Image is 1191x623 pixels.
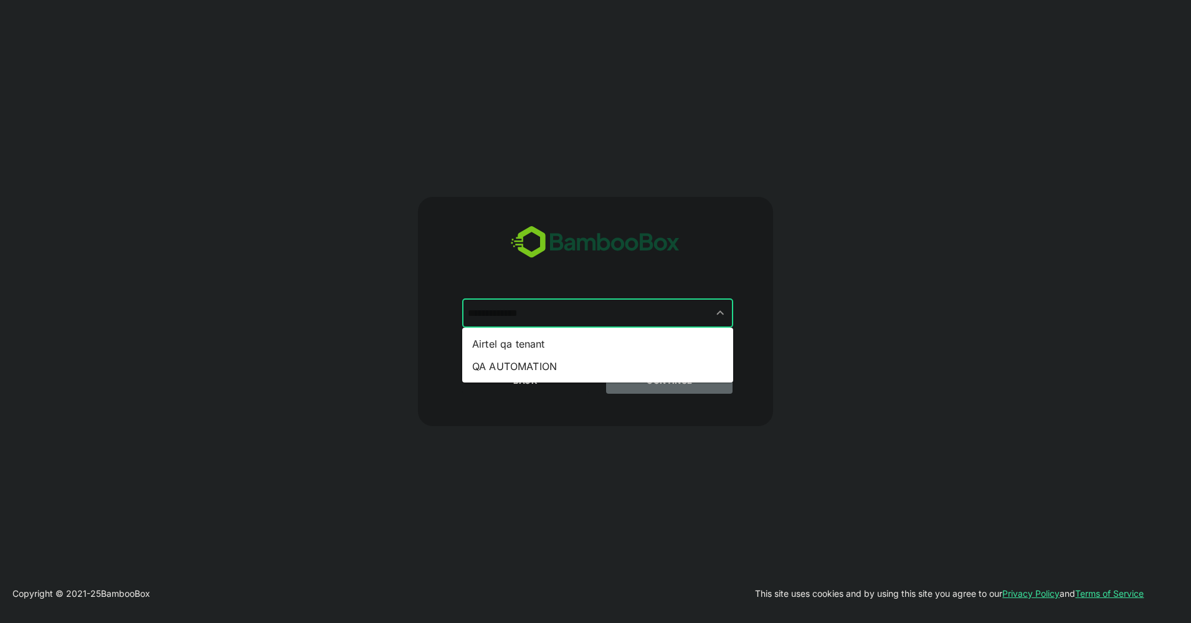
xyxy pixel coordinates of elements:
li: QA AUTOMATION [462,355,733,378]
p: This site uses cookies and by using this site you agree to our and [755,586,1144,601]
p: Copyright © 2021- 25 BambooBox [12,586,150,601]
li: Airtel qa tenant [462,333,733,355]
button: Close [712,305,729,321]
a: Privacy Policy [1002,588,1060,599]
a: Terms of Service [1075,588,1144,599]
img: bamboobox [504,222,686,263]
